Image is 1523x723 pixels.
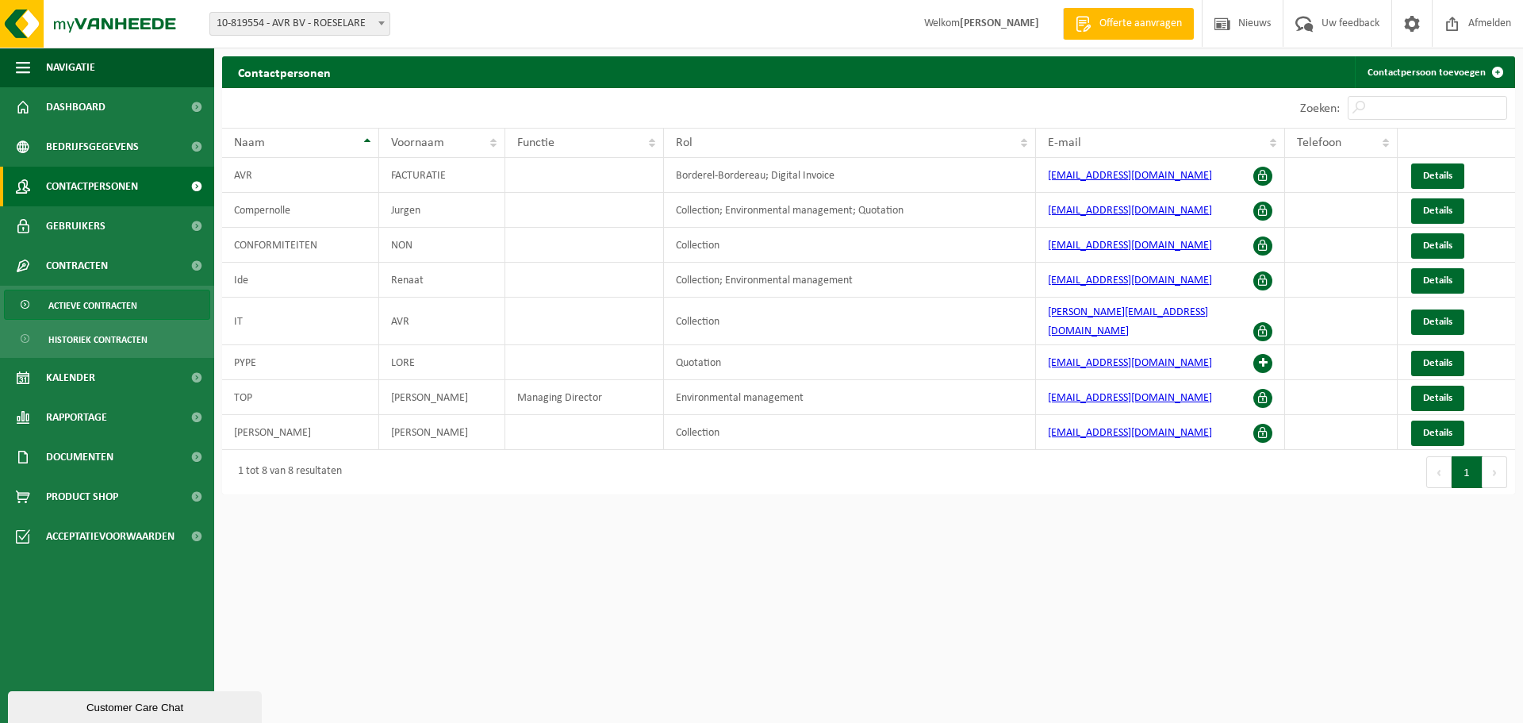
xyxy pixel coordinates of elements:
span: Offerte aanvragen [1095,16,1186,32]
td: Collection; Environmental management; Quotation [664,193,1036,228]
td: [PERSON_NAME] [379,415,505,450]
button: Previous [1426,456,1452,488]
td: FACTURATIE [379,158,505,193]
span: Bedrijfsgegevens [46,127,139,167]
td: TOP [222,380,379,415]
a: Details [1411,351,1464,376]
a: Contactpersoon toevoegen [1355,56,1513,88]
span: Voornaam [391,137,444,149]
span: Navigatie [46,48,95,87]
span: Historiek contracten [48,325,148,355]
span: Details [1423,171,1452,181]
span: 10-819554 - AVR BV - ROESELARE [210,13,389,35]
span: Rapportage [46,398,107,437]
td: [PERSON_NAME] [379,380,505,415]
span: Actieve contracten [48,290,137,321]
td: PYPE [222,345,379,380]
td: Ide [222,263,379,298]
td: Collection [664,298,1036,345]
td: Collection; Environmental management [664,263,1036,298]
span: Kalender [46,358,95,398]
td: Collection [664,228,1036,263]
span: Gebruikers [46,206,105,246]
button: 1 [1452,456,1483,488]
td: Quotation [664,345,1036,380]
span: Details [1423,206,1452,216]
a: [EMAIL_ADDRESS][DOMAIN_NAME] [1048,392,1212,404]
a: Details [1411,268,1464,294]
td: Borderel-Bordereau; Digital Invoice [664,158,1036,193]
a: [EMAIL_ADDRESS][DOMAIN_NAME] [1048,240,1212,252]
td: LORE [379,345,505,380]
a: Details [1411,163,1464,189]
a: [EMAIL_ADDRESS][DOMAIN_NAME] [1048,205,1212,217]
span: Telefoon [1297,137,1341,149]
a: Details [1411,198,1464,224]
a: Historiek contracten [4,324,210,354]
td: Environmental management [664,380,1036,415]
span: Naam [234,137,265,149]
td: AVR [222,158,379,193]
a: Details [1411,310,1464,335]
td: Jurgen [379,193,505,228]
iframe: chat widget [8,688,265,723]
span: Details [1423,240,1452,251]
label: Zoeken: [1300,102,1340,115]
td: Collection [664,415,1036,450]
a: Details [1411,233,1464,259]
span: Details [1423,428,1452,438]
span: Contactpersonen [46,167,138,206]
span: Contracten [46,246,108,286]
a: Actieve contracten [4,290,210,320]
td: AVR [379,298,505,345]
td: CONFORMITEITEN [222,228,379,263]
a: [PERSON_NAME][EMAIL_ADDRESS][DOMAIN_NAME] [1048,306,1208,337]
span: Documenten [46,437,113,477]
span: Product Shop [46,477,118,517]
td: Compernolle [222,193,379,228]
span: Details [1423,275,1452,286]
a: [EMAIL_ADDRESS][DOMAIN_NAME] [1048,357,1212,369]
button: Next [1483,456,1507,488]
a: Details [1411,386,1464,411]
span: Rol [676,137,692,149]
div: 1 tot 8 van 8 resultaten [230,458,342,486]
span: Acceptatievoorwaarden [46,517,175,556]
td: NON [379,228,505,263]
td: Managing Director [505,380,664,415]
strong: [PERSON_NAME] [960,17,1039,29]
span: 10-819554 - AVR BV - ROESELARE [209,12,390,36]
td: Renaat [379,263,505,298]
span: Details [1423,358,1452,368]
a: [EMAIL_ADDRESS][DOMAIN_NAME] [1048,170,1212,182]
span: Functie [517,137,554,149]
a: [EMAIL_ADDRESS][DOMAIN_NAME] [1048,427,1212,439]
td: IT [222,298,379,345]
a: [EMAIL_ADDRESS][DOMAIN_NAME] [1048,275,1212,287]
a: Offerte aanvragen [1063,8,1194,40]
span: Details [1423,317,1452,327]
span: Details [1423,393,1452,403]
span: E-mail [1048,137,1081,149]
span: Dashboard [46,87,105,127]
td: [PERSON_NAME] [222,415,379,450]
h2: Contactpersonen [222,56,347,87]
a: Details [1411,421,1464,446]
